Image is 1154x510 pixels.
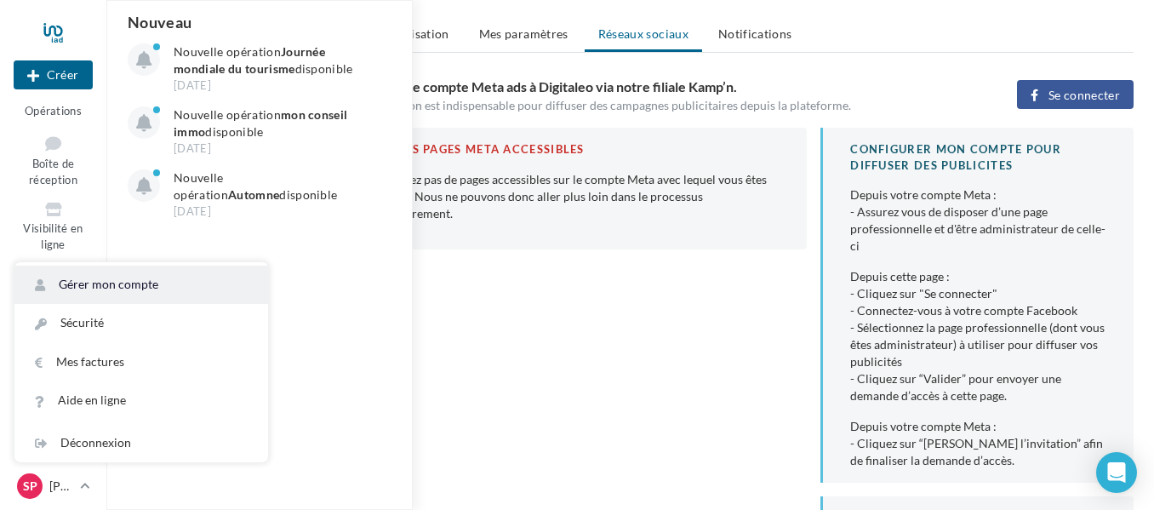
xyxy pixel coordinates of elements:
span: Visibilité en ligne [23,221,83,251]
span: Opérations [25,104,82,117]
button: Créer [14,60,93,89]
div: Déconnexion [14,424,268,462]
a: Mes factures [14,343,268,381]
span: Mes paramètres [479,26,568,41]
div: Cette association est indispensable pour diffuser des campagnes publicitaires depuis la plateforme. [331,97,970,114]
p: [PERSON_NAME] [49,478,73,495]
span: Sp [23,478,37,495]
a: Visibilité en ligne [14,197,93,255]
div: CONFIGURER MON COMPTE POUR DIFFUSER DES PUBLICITES [850,141,1106,173]
div: Nouvelle campagne [14,60,93,89]
a: Gérer mon compte [14,266,268,304]
button: Se connecter [1017,80,1134,109]
div: Depuis votre compte Meta : - Cliquez sur “[PERSON_NAME] l’invitation” afin de finaliser la demand... [850,418,1106,469]
span: Se connecter [1048,89,1120,102]
span: Boîte de réception [29,157,77,186]
a: Sécurité [14,304,268,342]
h3: Associer votre compte Meta ads à Digitaleo via notre filiale Kamp’n. [331,80,970,94]
a: Boîte de réception [14,129,93,191]
div: Depuis votre compte Meta : - Assurez vous de disposer d’une page professionnelle et d'être admini... [850,186,1106,255]
div: Open Intercom Messenger [1096,452,1137,493]
div: Aucunes pages Meta accessibles [361,141,780,158]
a: Aide en ligne [14,381,268,420]
div: Vous n'avez pas de pages accessibles sur le compte Meta avec lequel vous êtes connecté. Nous ne p... [361,171,780,222]
a: Sp [PERSON_NAME] [14,470,93,502]
span: Notifications [718,26,792,41]
a: Opérations [14,79,93,121]
div: Depuis cette page : - Cliquez sur "Se connecter" - Connectez-vous à votre compte Facebook - Sélec... [850,268,1106,404]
